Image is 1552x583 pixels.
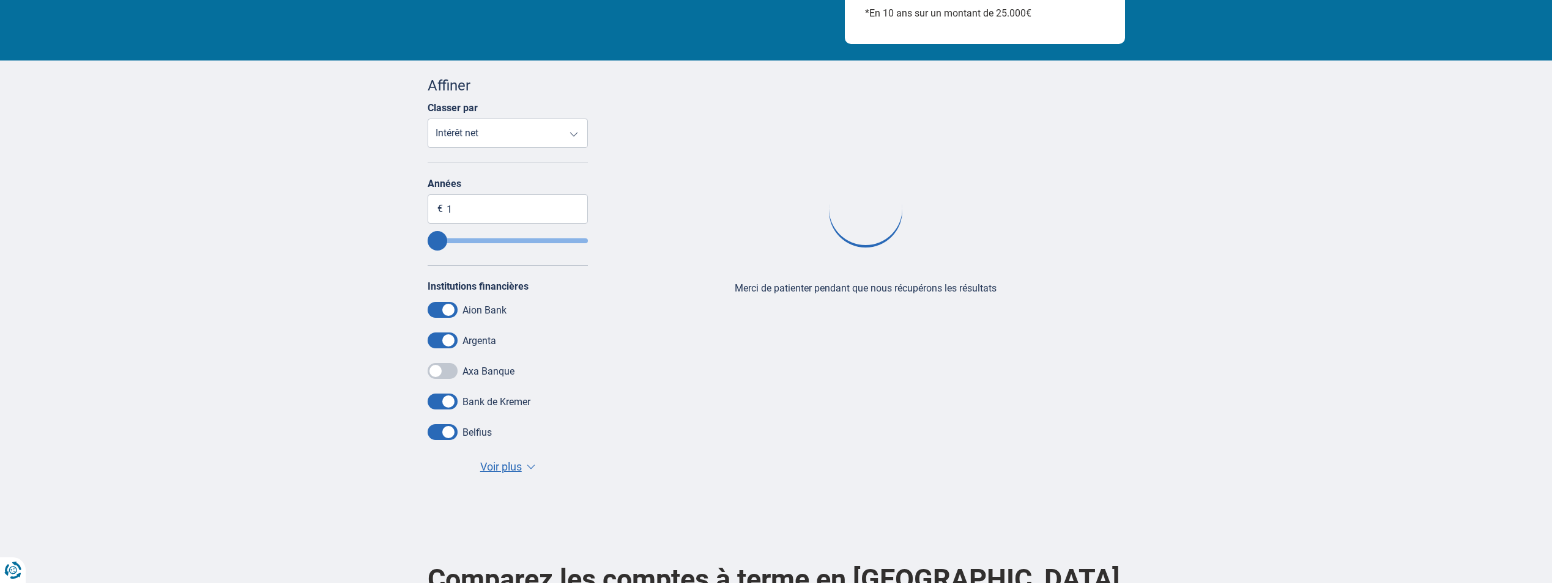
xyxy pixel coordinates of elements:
label: Années [428,178,588,189]
label: Institutions financières [428,280,529,292]
span: Voir plus [480,459,522,475]
button: Voir plus ▼ [477,458,539,475]
span: € [437,202,443,216]
label: Axa Banque [462,365,514,377]
div: Affiner [428,75,588,96]
input: Term [428,238,588,243]
label: Bank de Kremer [462,396,530,408]
span: ▼ [527,464,535,469]
label: Belfius [462,427,492,438]
p: *En 10 ans sur un montant de 25.000€ [865,7,1105,20]
label: Argenta [462,335,496,346]
div: Merci de patienter pendant que nous récupérons les résultats [735,282,997,296]
label: Classer par [428,102,478,114]
label: Aion Bank [462,304,507,316]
